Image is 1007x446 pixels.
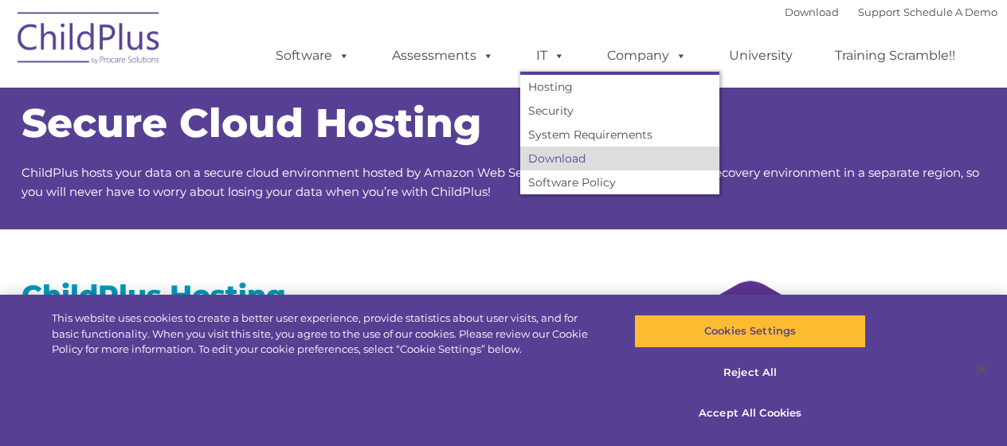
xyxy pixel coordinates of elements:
[785,6,997,18] font: |
[520,147,719,170] a: Download
[520,170,719,194] a: Software Policy
[591,40,703,72] a: Company
[785,6,839,18] a: Download
[52,311,604,358] div: This website uses cookies to create a better user experience, provide statistics about user visit...
[520,40,581,72] a: IT
[634,397,866,430] button: Accept All Cookies
[22,165,979,199] span: ChildPlus hosts your data on a secure cloud environment hosted by Amazon Web Services (AWS) with ...
[520,75,719,99] a: Hosting
[520,123,719,147] a: System Requirements
[22,99,481,147] span: Secure Cloud Hosting
[634,315,866,348] button: Cookies Settings
[713,40,809,72] a: University
[858,6,900,18] a: Support
[819,40,971,72] a: Training Scramble!!
[964,351,999,386] button: Close
[376,40,510,72] a: Assessments
[634,356,866,389] button: Reject All
[520,99,719,123] a: Security
[260,40,366,72] a: Software
[903,6,997,18] a: Schedule A Demo
[10,1,169,80] img: ChildPlus by Procare Solutions
[22,277,492,313] h2: ChildPlus Hosting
